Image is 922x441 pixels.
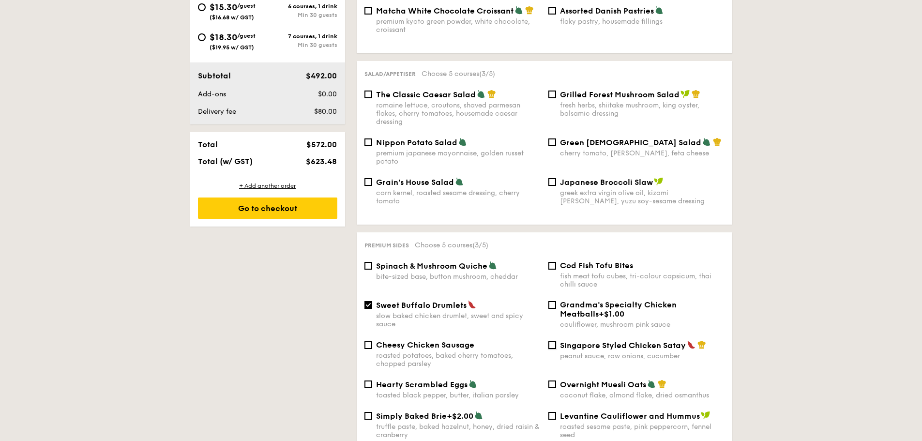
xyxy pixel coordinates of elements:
div: bite-sized base, button mushroom, cheddar [376,273,541,281]
div: corn kernel, roasted sesame dressing, cherry tomato [376,189,541,205]
input: Overnight Muesli Oatscoconut flake, almond flake, dried osmanthus [548,380,556,388]
span: /guest [237,32,256,39]
input: Grilled Forest Mushroom Saladfresh herbs, shiitake mushroom, king oyster, balsamic dressing [548,91,556,98]
div: coconut flake, almond flake, dried osmanthus [560,391,725,399]
img: icon-vegetarian.fe4039eb.svg [455,177,464,186]
span: Nippon Potato Salad [376,138,457,147]
div: fish meat tofu cubes, tri-colour capsicum, thai chilli sauce [560,272,725,289]
span: Grandma's Specialty Chicken Meatballs [560,300,677,319]
input: Japanese Broccoli Slawgreek extra virgin olive oil, kizami [PERSON_NAME], yuzu soy-sesame dressing [548,178,556,186]
div: peanut sauce, raw onions, cucumber [560,352,725,360]
span: Choose 5 courses [422,70,495,78]
div: fresh herbs, shiitake mushroom, king oyster, balsamic dressing [560,101,725,118]
div: premium kyoto green powder, white chocolate, croissant [376,17,541,34]
div: roasted potatoes, baked cherry tomatoes, chopped parsley [376,351,541,368]
span: Add-ons [198,90,226,98]
img: icon-chef-hat.a58ddaea.svg [692,90,700,98]
input: The Classic Caesar Saladromaine lettuce, croutons, shaved parmesan flakes, cherry tomatoes, house... [364,91,372,98]
span: Grain's House Salad [376,178,454,187]
span: (3/5) [479,70,495,78]
input: $15.30/guest($16.68 w/ GST)6 courses, 1 drinkMin 30 guests [198,3,206,11]
span: $15.30 [210,2,237,13]
span: +$1.00 [599,309,624,319]
div: 6 courses, 1 drink [268,3,337,10]
span: Salad/Appetiser [364,71,416,77]
span: Spinach & Mushroom Quiche [376,261,487,271]
span: Choose 5 courses [415,241,488,249]
span: The Classic Caesar Salad [376,90,476,99]
div: premium japanese mayonnaise, golden russet potato [376,149,541,166]
img: icon-vegetarian.fe4039eb.svg [458,137,467,146]
span: Singapore Styled Chicken Satay [560,341,686,350]
div: truffle paste, baked hazelnut, honey, dried raisin & cranberry [376,423,541,439]
div: + Add another order [198,182,337,190]
div: cauliflower, mushroom pink sauce [560,320,725,329]
input: Matcha White Chocolate Croissantpremium kyoto green powder, white chocolate, croissant [364,7,372,15]
img: icon-vegetarian.fe4039eb.svg [514,6,523,15]
span: (3/5) [472,241,488,249]
img: icon-spicy.37a8142b.svg [687,340,695,349]
input: Cod Fish Tofu Bitesfish meat tofu cubes, tri-colour capsicum, thai chilli sauce [548,262,556,270]
input: Grain's House Saladcorn kernel, roasted sesame dressing, cherry tomato [364,178,372,186]
div: flaky pastry, housemade fillings [560,17,725,26]
span: Cod Fish Tofu Bites [560,261,633,270]
div: slow baked chicken drumlet, sweet and spicy sauce [376,312,541,328]
span: Matcha White Chocolate Croissant [376,6,514,15]
img: icon-vegetarian.fe4039eb.svg [488,261,497,270]
input: Sweet Buffalo Drumletsslow baked chicken drumlet, sweet and spicy sauce [364,301,372,309]
input: Cheesy Chicken Sausageroasted potatoes, baked cherry tomatoes, chopped parsley [364,341,372,349]
img: icon-chef-hat.a58ddaea.svg [658,380,666,388]
img: icon-chef-hat.a58ddaea.svg [713,137,722,146]
img: icon-vegetarian.fe4039eb.svg [647,380,656,388]
img: icon-vegetarian.fe4039eb.svg [477,90,485,98]
span: Total [198,140,218,149]
div: Min 30 guests [268,42,337,48]
span: Premium sides [364,242,409,249]
input: Hearty Scrambled Eggstoasted black pepper, butter, italian parsley [364,380,372,388]
div: greek extra virgin olive oil, kizami [PERSON_NAME], yuzu soy-sesame dressing [560,189,725,205]
div: cherry tomato, [PERSON_NAME], feta cheese [560,149,725,157]
span: Delivery fee [198,107,236,116]
input: Singapore Styled Chicken Sataypeanut sauce, raw onions, cucumber [548,341,556,349]
img: icon-vegan.f8ff3823.svg [654,177,664,186]
span: $0.00 [318,90,337,98]
img: icon-spicy.37a8142b.svg [468,300,476,309]
img: icon-vegetarian.fe4039eb.svg [469,380,477,388]
span: Assorted Danish Pastries [560,6,654,15]
div: Min 30 guests [268,12,337,18]
input: Simply Baked Brie+$2.00truffle paste, baked hazelnut, honey, dried raisin & cranberry [364,412,372,420]
span: $492.00 [306,71,337,80]
span: Overnight Muesli Oats [560,380,646,389]
span: +$2.00 [447,411,473,421]
span: $572.00 [306,140,337,149]
div: romaine lettuce, croutons, shaved parmesan flakes, cherry tomatoes, housemade caesar dressing [376,101,541,126]
input: Levantine Cauliflower and Hummusroasted sesame paste, pink peppercorn, fennel seed [548,412,556,420]
span: Subtotal [198,71,231,80]
span: Hearty Scrambled Eggs [376,380,468,389]
div: 7 courses, 1 drink [268,33,337,40]
input: Grandma's Specialty Chicken Meatballs+$1.00cauliflower, mushroom pink sauce [548,301,556,309]
span: Grilled Forest Mushroom Salad [560,90,680,99]
input: $18.30/guest($19.95 w/ GST)7 courses, 1 drinkMin 30 guests [198,33,206,41]
input: Green [DEMOGRAPHIC_DATA] Saladcherry tomato, [PERSON_NAME], feta cheese [548,138,556,146]
span: Cheesy Chicken Sausage [376,340,474,350]
span: Green [DEMOGRAPHIC_DATA] Salad [560,138,701,147]
span: $18.30 [210,32,237,43]
span: Simply Baked Brie [376,411,447,421]
div: Go to checkout [198,198,337,219]
span: ($19.95 w/ GST) [210,44,254,51]
span: Levantine Cauliflower and Hummus [560,411,700,421]
div: roasted sesame paste, pink peppercorn, fennel seed [560,423,725,439]
span: Japanese Broccoli Slaw [560,178,653,187]
input: Nippon Potato Saladpremium japanese mayonnaise, golden russet potato [364,138,372,146]
span: Total (w/ GST) [198,157,253,166]
img: icon-chef-hat.a58ddaea.svg [697,340,706,349]
img: icon-vegan.f8ff3823.svg [680,90,690,98]
span: ($16.68 w/ GST) [210,14,254,21]
input: Spinach & Mushroom Quichebite-sized base, button mushroom, cheddar [364,262,372,270]
img: icon-vegetarian.fe4039eb.svg [474,411,483,420]
input: Assorted Danish Pastriesflaky pastry, housemade fillings [548,7,556,15]
img: icon-chef-hat.a58ddaea.svg [487,90,496,98]
span: $623.48 [306,157,337,166]
span: /guest [237,2,256,9]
